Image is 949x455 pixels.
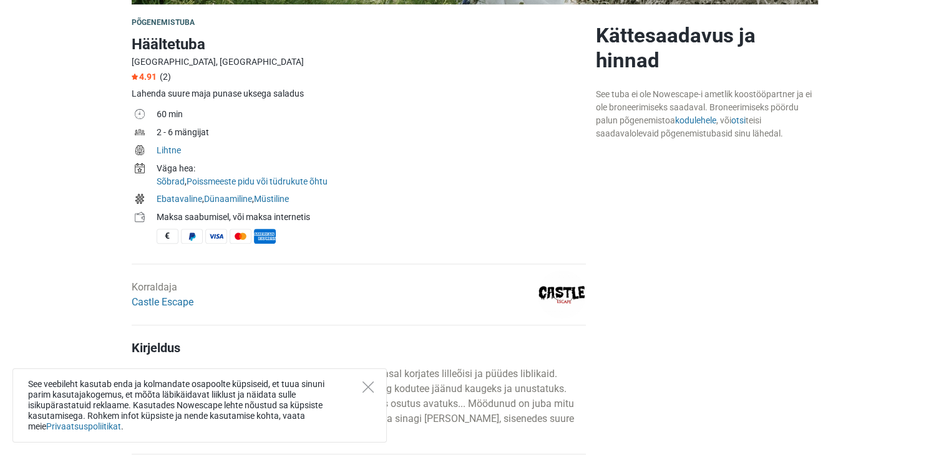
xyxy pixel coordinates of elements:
h1: Häältetuba [132,33,586,55]
a: Poissmeeste pidu või tüdrukute õhtu [187,176,328,186]
a: Dünaamiline [204,194,252,204]
a: Lihtne [157,145,181,155]
span: Sularaha [157,229,178,244]
a: Müstiline [254,194,289,204]
p: Aasta oli 1953. Ilm oli imeline. [PERSON_NAME] keksles aasal korjates lilleõisi ja püüdes liblika... [132,366,586,441]
span: PayPal [181,229,203,244]
div: Korraldaja [132,280,193,310]
td: 60 min [157,107,586,125]
span: Põgenemistuba [132,18,195,27]
div: Väga hea: [157,162,586,175]
div: See tuba ei ole Nowescape-i ametlik koostööpartner ja ei ole broneerimiseks saadaval. Broneerimis... [596,88,818,140]
span: Visa [205,229,227,244]
span: 4.91 [132,72,157,82]
button: Close [363,381,374,393]
div: Maksa saabumisel, või maksa internetis [157,211,586,224]
h2: Kättesaadavus ja hinnad [596,23,818,73]
img: 37bc2f75bf1bcfe8l.png [538,271,586,318]
td: , , [157,191,586,209]
a: otsi [731,115,746,125]
div: [GEOGRAPHIC_DATA], [GEOGRAPHIC_DATA] [132,55,586,69]
div: Lahenda suure maja punase uksega saladus [132,87,586,100]
td: , [157,161,586,191]
td: 2 - 6 mängijat [157,125,586,143]
a: Ebatavaline [157,194,202,204]
a: Sõbrad [157,176,185,186]
span: MasterCard [230,229,251,244]
a: Privaatsuspoliitikat [46,421,121,431]
span: American Express [254,229,276,244]
h4: Kirjeldus [132,340,586,355]
a: kodulehele [675,115,716,125]
div: See veebileht kasutab enda ja kolmandate osapoolte küpsiseid, et tuua sinuni parim kasutajakogemu... [12,368,387,443]
a: Castle Escape [132,296,193,308]
img: Star [132,74,138,80]
span: (2) [160,72,171,82]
